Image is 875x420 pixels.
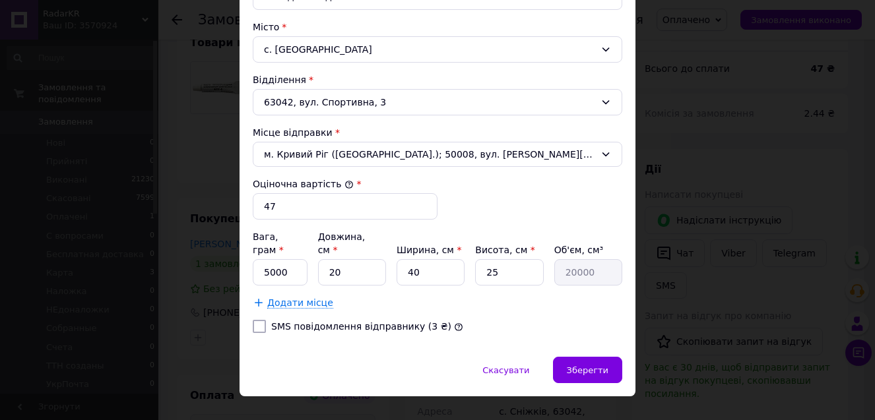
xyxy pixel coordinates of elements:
[567,365,608,375] span: Зберегти
[253,73,622,86] div: Відділення
[264,148,595,161] span: м. Кривий Ріг ([GEOGRAPHIC_DATA].); 50008, вул. [PERSON_NAME][STREET_ADDRESS]
[253,36,622,63] div: с. [GEOGRAPHIC_DATA]
[475,245,535,255] label: Висота, см
[271,321,451,332] label: SMS повідомлення відправнику (3 ₴)
[253,126,622,139] div: Місце відправки
[318,231,366,255] label: Довжина, см
[253,20,622,34] div: Місто
[267,297,333,309] span: Додати місце
[253,89,622,115] div: 63042, вул. Спортивна, 3
[554,243,622,256] div: Об'єм, см³
[253,179,354,189] label: Оціночна вартість
[482,365,529,375] span: Скасувати
[253,231,284,255] label: Вага, грам
[397,245,461,255] label: Ширина, см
